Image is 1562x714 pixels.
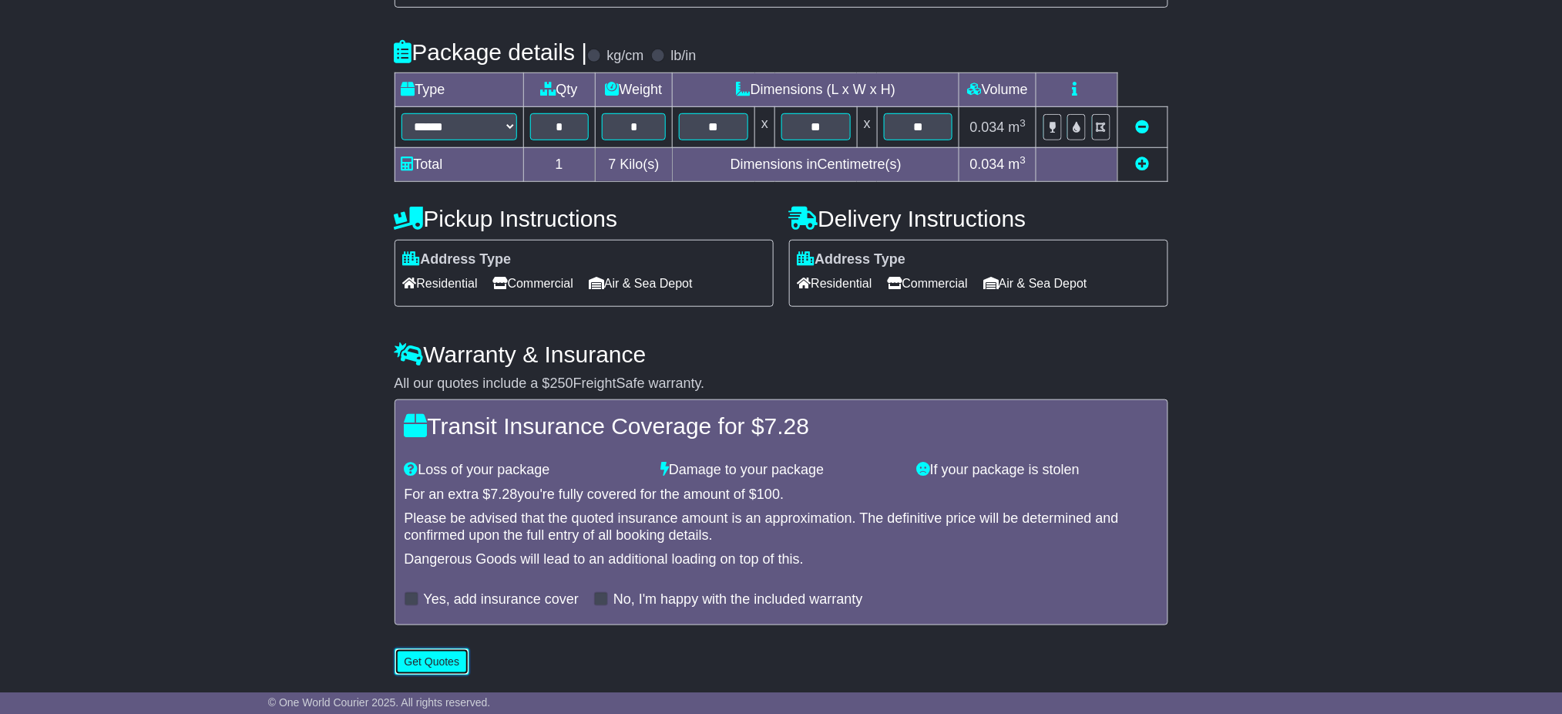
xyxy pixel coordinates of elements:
[613,591,863,608] label: No, I'm happy with the included warranty
[606,48,643,65] label: kg/cm
[395,376,1168,392] div: All our quotes include a $ FreightSafe warranty.
[909,462,1166,479] div: If your package is stolen
[589,271,693,295] span: Air & Sea Depot
[403,251,512,268] label: Address Type
[888,271,968,295] span: Commercial
[857,107,877,147] td: x
[608,157,616,172] span: 7
[491,487,518,502] span: 7.28
[405,551,1158,568] div: Dangerous Goods will lead to an additional loading on top of this.
[523,147,595,181] td: 1
[757,487,780,502] span: 100
[1136,120,1150,135] a: Remove this item
[403,271,478,295] span: Residential
[798,251,906,268] label: Address Type
[405,510,1158,544] div: Please be advised that the quoted insurance amount is an approximation. The definitive price will...
[395,39,588,65] h4: Package details |
[395,147,523,181] td: Total
[395,342,1168,367] h4: Warranty & Insurance
[959,73,1036,107] td: Volume
[1020,117,1026,129] sup: 3
[670,48,696,65] label: lb/in
[673,73,959,107] td: Dimensions (L x W x H)
[424,591,579,608] label: Yes, add insurance cover
[395,206,774,231] h4: Pickup Instructions
[798,271,872,295] span: Residential
[970,157,1005,172] span: 0.034
[653,462,909,479] div: Damage to your package
[673,147,959,181] td: Dimensions in Centimetre(s)
[395,648,470,675] button: Get Quotes
[764,413,809,439] span: 7.28
[970,120,1005,135] span: 0.034
[397,462,653,479] div: Loss of your package
[395,73,523,107] td: Type
[595,147,673,181] td: Kilo(s)
[789,206,1168,231] h4: Delivery Instructions
[523,73,595,107] td: Qty
[1020,154,1026,166] sup: 3
[983,271,1087,295] span: Air & Sea Depot
[493,271,573,295] span: Commercial
[1136,157,1150,172] a: Add new item
[755,107,775,147] td: x
[1009,120,1026,135] span: m
[595,73,673,107] td: Weight
[550,376,573,391] span: 250
[1009,157,1026,172] span: m
[405,487,1158,504] div: For an extra $ you're fully covered for the amount of $ .
[268,696,491,709] span: © One World Courier 2025. All rights reserved.
[405,413,1158,439] h4: Transit Insurance Coverage for $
